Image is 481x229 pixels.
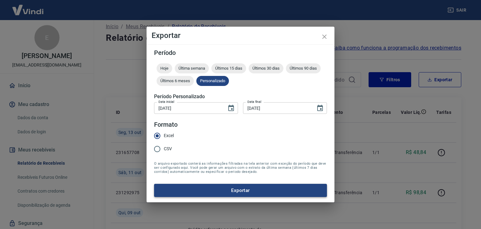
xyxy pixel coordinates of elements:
div: Última semana [175,63,209,73]
button: Exportar [154,184,327,197]
span: Últimos 30 dias [249,66,283,71]
span: CSV [164,146,172,152]
input: DD/MM/YYYY [243,102,311,114]
span: Última semana [175,66,209,71]
span: Excel [164,132,174,139]
span: O arquivo exportado conterá as informações filtradas na tela anterior com exceção do período que ... [154,162,327,174]
div: Últimos 90 dias [286,63,321,73]
label: Data final [247,99,261,104]
div: Personalizado [196,76,229,86]
button: close [317,29,332,44]
span: Últimos 6 meses [157,78,194,83]
label: Data inicial [158,99,174,104]
h5: Período [154,50,327,56]
div: Hoje [157,63,172,73]
h5: Período Personalizado [154,93,327,100]
input: DD/MM/YYYY [154,102,222,114]
div: Últimos 15 dias [211,63,246,73]
div: Últimos 30 dias [249,63,283,73]
span: Hoje [157,66,172,71]
span: Últimos 15 dias [211,66,246,71]
div: Últimos 6 meses [157,76,194,86]
button: Choose date, selected date is 9 de out de 2025 [225,102,237,114]
span: Últimos 90 dias [286,66,321,71]
button: Choose date, selected date is 14 de out de 2025 [314,102,326,114]
legend: Formato [154,120,178,129]
span: Personalizado [196,78,229,83]
h4: Exportar [152,32,329,39]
